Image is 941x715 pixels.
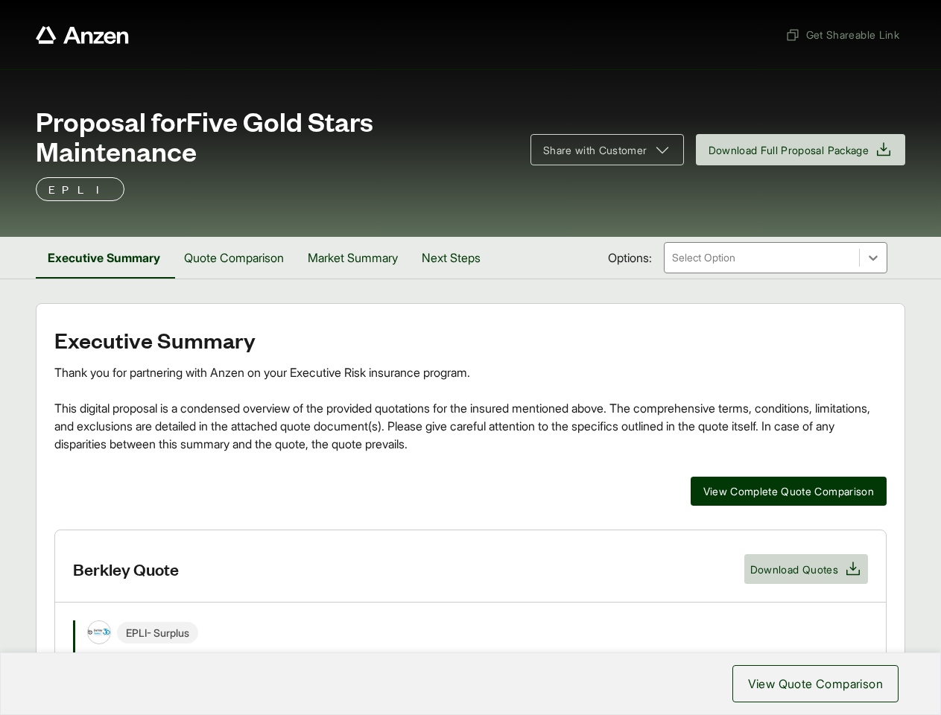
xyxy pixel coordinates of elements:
[608,249,652,267] span: Options:
[750,562,838,577] span: Download Quotes
[36,26,129,44] a: Anzen website
[73,558,179,580] h3: Berkley Quote
[410,237,492,279] button: Next Steps
[36,106,513,165] span: Proposal for Five Gold Stars Maintenance
[703,483,875,499] span: View Complete Quote Comparison
[48,180,112,198] p: EPLI
[88,621,110,643] img: Berkley Select
[296,237,410,279] button: Market Summary
[54,363,887,453] div: Thank you for partnering with Anzen on your Executive Risk insurance program. This digital propos...
[530,134,684,165] button: Share with Customer
[744,554,868,584] button: Download Quotes
[172,237,296,279] button: Quote Comparison
[117,622,198,643] span: EPLI - Surplus
[543,142,647,158] span: Share with Customer
[54,328,887,352] h2: Executive Summary
[748,675,883,693] span: View Quote Comparison
[36,237,172,279] button: Executive Summary
[732,665,899,702] button: View Quote Comparison
[691,477,887,506] button: View Complete Quote Comparison
[779,21,905,48] button: Get Shareable Link
[785,27,899,42] span: Get Shareable Link
[709,142,869,158] span: Download Full Proposal Package
[696,134,906,165] button: Download Full Proposal Package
